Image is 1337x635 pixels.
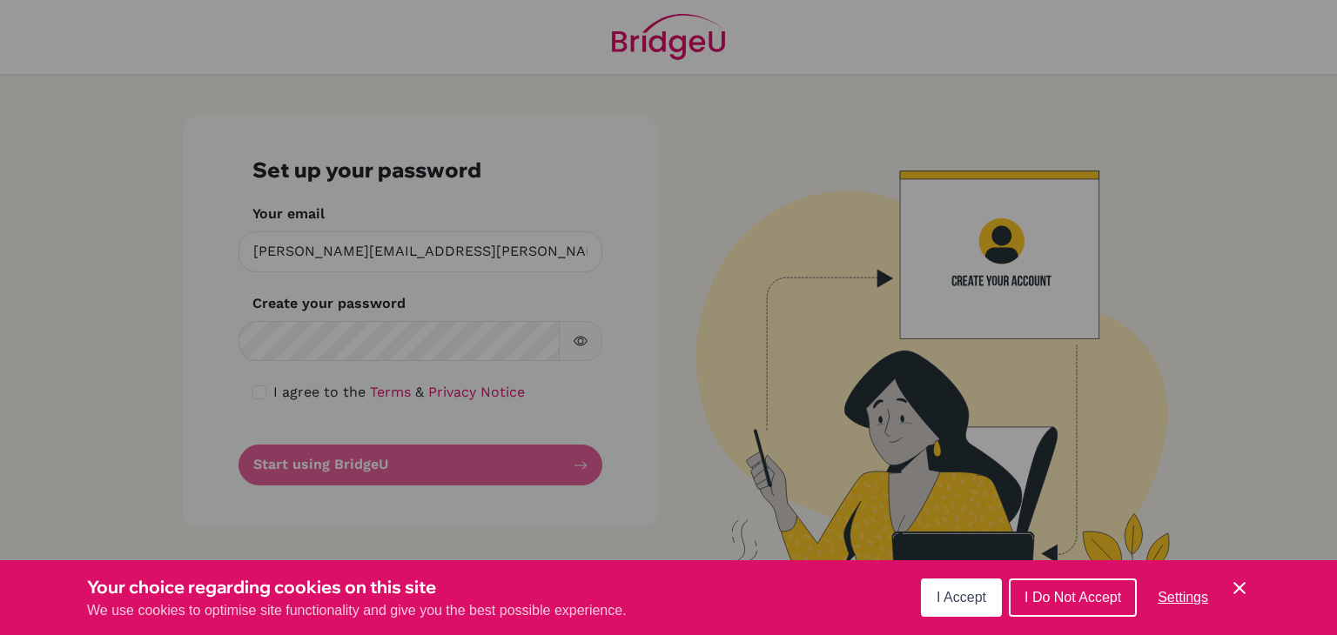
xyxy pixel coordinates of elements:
button: I Do Not Accept [1009,578,1137,617]
p: We use cookies to optimise site functionality and give you the best possible experience. [87,600,627,621]
button: Settings [1144,580,1222,615]
span: I Accept [937,590,986,605]
span: Settings [1158,590,1208,605]
button: Save and close [1229,578,1250,598]
span: I Do Not Accept [1025,590,1121,605]
button: I Accept [921,578,1002,617]
h3: Your choice regarding cookies on this site [87,574,627,600]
